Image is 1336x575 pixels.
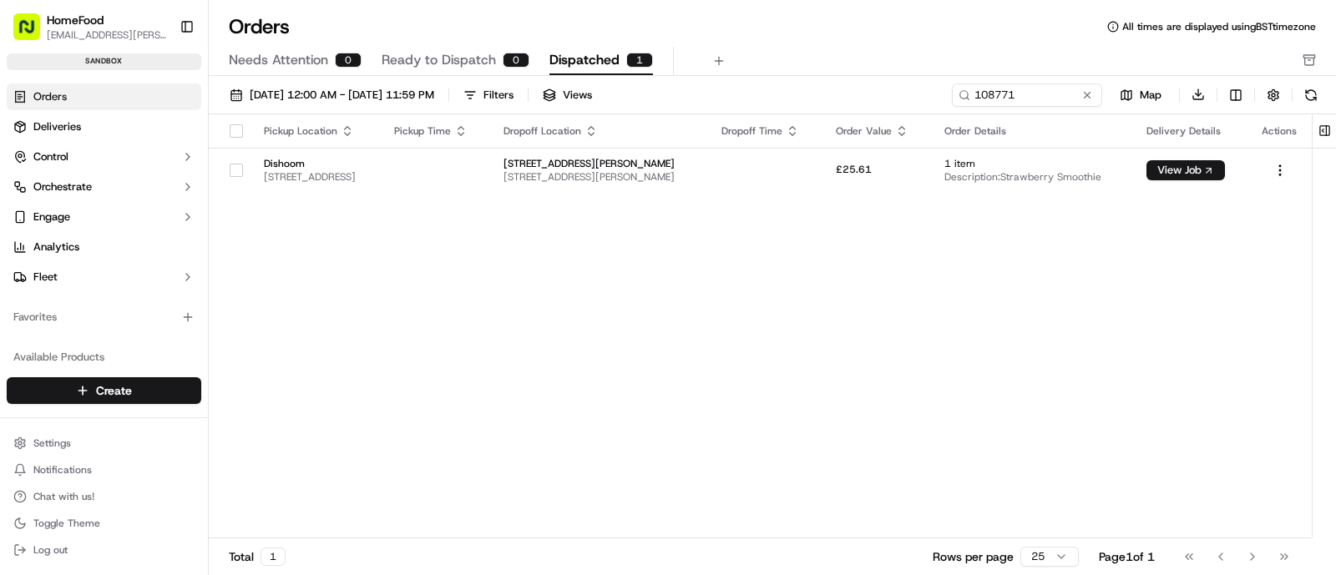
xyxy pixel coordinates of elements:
[264,124,367,138] div: Pickup Location
[47,28,166,42] button: [EMAIL_ADDRESS][PERSON_NAME][DOMAIN_NAME]
[7,113,201,140] a: Deliveries
[52,258,135,271] span: [PERSON_NAME]
[504,157,694,170] span: [STREET_ADDRESS][PERSON_NAME]
[836,163,872,176] span: £25.61
[335,53,362,68] div: 0
[261,547,286,566] div: 1
[118,412,202,426] a: Powered byPylon
[17,16,50,49] img: Nash
[504,124,694,138] div: Dropoff Location
[7,458,201,482] button: Notifications
[7,144,201,170] button: Control
[33,259,47,272] img: 1736555255976-a54dd68f-1ca7-489b-9aae-adbdc363a1c4
[139,258,144,271] span: •
[33,543,68,557] span: Log out
[7,431,201,455] button: Settings
[259,213,304,233] button: See all
[7,234,201,260] a: Analytics
[721,124,809,138] div: Dropoff Time
[47,12,104,28] button: HomeFood
[1146,164,1225,177] a: View Job
[1099,548,1155,565] div: Page 1 of 1
[944,157,1119,170] span: 1 item
[952,83,1102,107] input: Type to search
[33,179,92,194] span: Orchestrate
[75,159,274,175] div: Start new chat
[33,119,81,134] span: Deliveries
[563,88,592,103] span: Views
[7,538,201,562] button: Log out
[1299,83,1323,107] button: Refresh
[1146,124,1235,138] div: Delivery Details
[43,107,301,124] input: Got a question? Start typing here...
[33,304,47,317] img: 1736555255976-a54dd68f-1ca7-489b-9aae-adbdc363a1c4
[836,124,918,138] div: Order Value
[456,83,521,107] button: Filters
[35,159,65,189] img: 4281594248423_2fcf9dad9f2a874258b8_72.png
[150,303,185,316] span: [DATE]
[944,170,1119,184] span: Description: Strawberry Smoothie
[33,517,100,530] span: Toggle Theme
[229,13,290,40] h1: Orders
[33,240,79,255] span: Analytics
[626,53,653,68] div: 1
[1140,88,1161,103] span: Map
[33,463,92,477] span: Notifications
[17,66,304,93] p: Welcome 👋
[141,374,154,387] div: 💻
[17,159,47,189] img: 1736555255976-a54dd68f-1ca7-489b-9aae-adbdc363a1c4
[549,50,620,70] span: Dispatched
[1122,20,1316,33] span: All times are displayed using BST timezone
[382,50,496,70] span: Ready to Dispatch
[284,164,304,184] button: Start new chat
[229,547,286,566] div: Total
[52,303,138,316] span: Klarizel Pensader
[148,258,182,271] span: [DATE]
[7,304,201,330] div: Favorites
[944,124,1119,138] div: Order Details
[7,53,201,70] div: sandbox
[33,270,58,285] span: Fleet
[264,170,367,184] span: [STREET_ADDRESS]
[1262,124,1298,138] div: Actions
[503,53,529,68] div: 0
[33,372,128,389] span: Knowledge Base
[229,50,328,70] span: Needs Attention
[1109,85,1172,105] button: Map
[75,175,230,189] div: We're available if you need us!
[166,413,202,426] span: Pylon
[17,242,43,269] img: Asif Zaman Khan
[7,83,201,110] a: Orders
[158,372,268,389] span: API Documentation
[7,7,173,47] button: HomeFood[EMAIL_ADDRESS][PERSON_NAME][DOMAIN_NAME]
[7,174,201,200] button: Orchestrate
[7,377,201,404] button: Create
[7,204,201,230] button: Engage
[535,83,600,107] button: Views
[483,88,514,103] div: Filters
[17,374,30,387] div: 📗
[222,83,442,107] button: [DATE] 12:00 AM - [DATE] 11:59 PM
[264,157,367,170] span: Dishoom
[933,548,1014,565] p: Rows per page
[96,382,132,399] span: Create
[250,88,434,103] span: [DATE] 12:00 AM - [DATE] 11:59 PM
[33,209,70,224] span: Engage
[394,124,478,138] div: Pickup Time
[141,303,147,316] span: •
[7,344,201,371] div: Available Products
[10,366,134,396] a: 📗Knowledge Base
[134,366,275,396] a: 💻API Documentation
[1146,160,1225,180] button: View Job
[33,149,68,164] span: Control
[17,216,112,229] div: Past conversations
[7,264,201,290] button: Fleet
[7,512,201,535] button: Toggle Theme
[33,490,94,503] span: Chat with us!
[33,89,67,104] span: Orders
[504,170,694,184] span: [STREET_ADDRESS][PERSON_NAME]
[33,436,71,450] span: Settings
[17,287,43,314] img: Klarizel Pensader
